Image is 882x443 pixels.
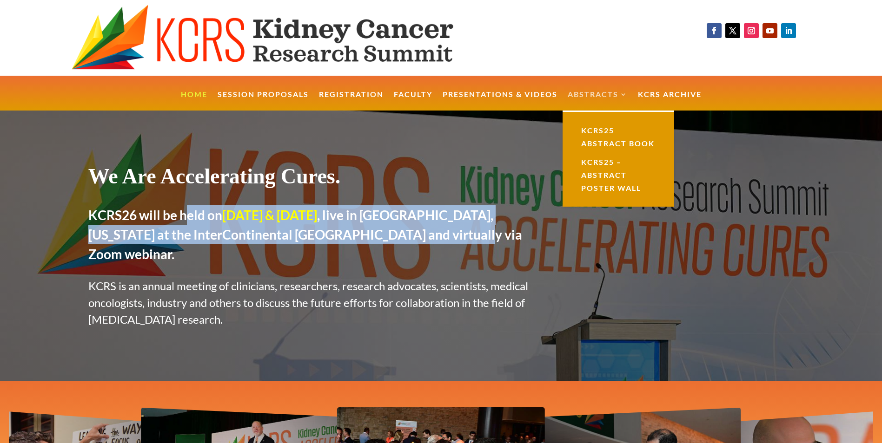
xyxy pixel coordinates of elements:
a: Follow on LinkedIn [781,23,796,38]
h2: KCRS26 will be held on , live in [GEOGRAPHIC_DATA], [US_STATE] at the InterContinental [GEOGRAPHI... [88,205,546,268]
a: KCRS25 Abstract Book [572,121,665,153]
img: KCRS generic logo wide [72,5,500,71]
a: Registration [319,91,384,111]
a: Home [181,91,207,111]
span: [DATE] & [DATE] [222,207,317,223]
a: Abstracts [568,91,628,111]
h1: We Are Accelerating Cures. [88,163,546,194]
a: KCRS Archive [638,91,702,111]
a: Presentations & Videos [443,91,557,111]
a: Follow on Youtube [763,23,777,38]
a: Follow on X [725,23,740,38]
a: Faculty [394,91,432,111]
a: Session Proposals [218,91,309,111]
a: Follow on Facebook [707,23,722,38]
a: Follow on Instagram [744,23,759,38]
a: KCRS25 – Abstract Poster Wall [572,153,665,197]
p: KCRS is an annual meeting of clinicians, researchers, research advocates, scientists, medical onc... [88,278,546,328]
